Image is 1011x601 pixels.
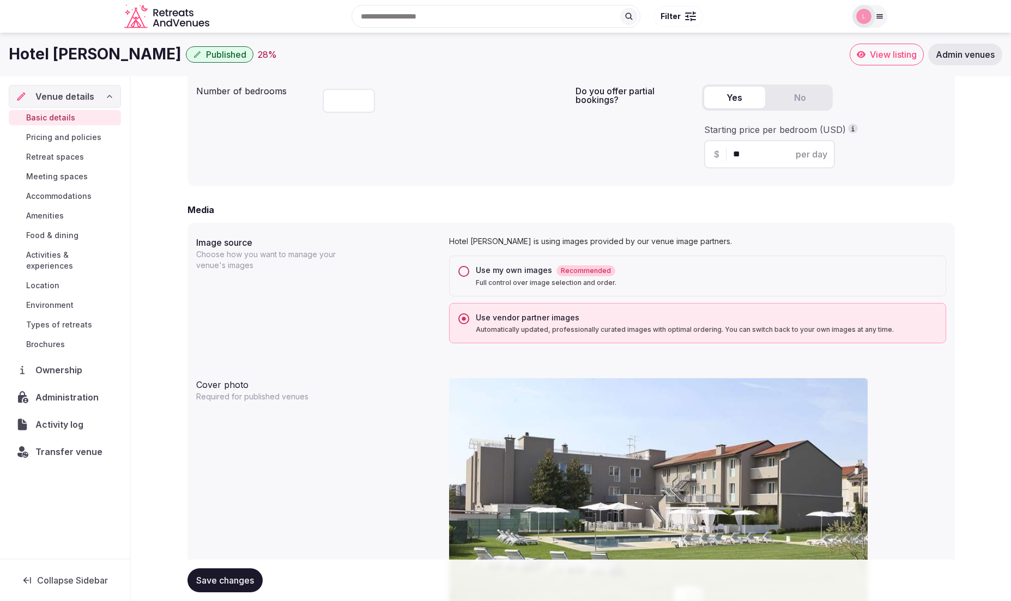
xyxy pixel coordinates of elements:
[9,568,121,592] button: Collapse Sidebar
[928,44,1002,65] a: Admin venues
[37,575,108,586] span: Collapse Sidebar
[9,110,121,125] a: Basic details
[9,298,121,313] a: Environment
[9,337,121,352] a: Brochures
[26,112,75,123] span: Basic details
[26,250,117,271] span: Activities & experiences
[26,171,88,182] span: Meeting spaces
[187,568,263,592] button: Save changes
[796,148,827,161] span: per day
[704,87,765,108] button: Yes
[449,236,946,247] p: Hotel [PERSON_NAME] is using images provided by our venue image partners.
[26,230,78,241] span: Food & dining
[9,169,121,184] a: Meeting spaces
[870,49,917,60] span: View listing
[196,391,336,402] p: Required for published venues
[936,49,995,60] span: Admin venues
[26,132,101,143] span: Pricing and policies
[26,210,64,221] span: Amenities
[26,191,92,202] span: Accommodations
[196,374,440,391] div: Cover photo
[26,319,92,330] span: Types of retreats
[9,386,121,409] a: Administration
[850,44,924,65] a: View listing
[476,278,937,287] p: Full control over image selection and order.
[856,9,871,24] img: Luis Mereiles
[476,265,937,276] div: Use my own images
[9,189,121,204] a: Accommodations
[196,575,254,586] span: Save changes
[661,11,681,22] span: Filter
[714,148,719,161] span: $
[35,391,103,404] span: Administration
[9,317,121,332] a: Types of retreats
[9,44,181,65] h1: Hotel [PERSON_NAME]
[35,418,88,431] span: Activity log
[26,280,59,291] span: Location
[196,80,314,98] div: Number of bedrooms
[9,228,121,243] a: Food & dining
[258,48,277,61] div: 28 %
[196,249,336,271] p: Choose how you want to manage your venue's images
[26,300,74,311] span: Environment
[187,203,214,216] h2: Media
[26,151,84,162] span: Retreat spaces
[35,445,102,458] span: Transfer venue
[124,4,211,29] svg: Retreats and Venues company logo
[704,124,944,136] div: Starting price per bedroom (USD)
[476,312,937,323] div: Use vendor partner images
[9,359,121,381] a: Ownership
[576,87,693,104] label: Do you offer partial bookings?
[35,363,87,377] span: Ownership
[9,440,121,463] button: Transfer venue
[124,4,211,29] a: Visit the homepage
[186,46,253,63] button: Published
[556,265,615,276] span: Recommended
[26,339,65,350] span: Brochures
[35,90,94,103] span: Venue details
[258,48,277,61] button: 28%
[9,247,121,274] a: Activities & experiences
[653,6,703,27] button: Filter
[196,238,440,247] label: Image source
[9,149,121,165] a: Retreat spaces
[9,208,121,223] a: Amenities
[206,49,246,60] span: Published
[9,278,121,293] a: Location
[9,130,121,145] a: Pricing and policies
[9,413,121,436] a: Activity log
[770,87,831,108] button: No
[476,325,937,334] p: Automatically updated, professionally curated images with optimal ordering. You can switch back t...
